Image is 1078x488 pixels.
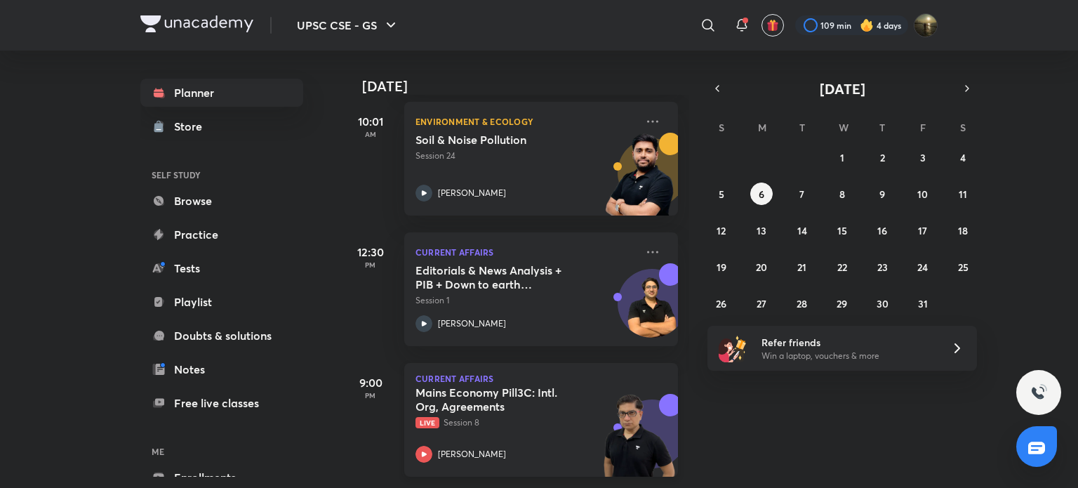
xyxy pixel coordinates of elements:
abbr: October 8, 2025 [839,187,845,201]
abbr: October 18, 2025 [958,224,968,237]
h5: 12:30 [342,244,399,261]
abbr: October 28, 2025 [797,297,807,310]
p: Current Affairs [415,244,636,261]
span: Live [415,417,439,428]
img: referral [719,334,747,362]
a: Practice [140,220,303,249]
abbr: October 16, 2025 [877,224,887,237]
img: ttu [1030,384,1047,401]
abbr: Friday [920,121,926,134]
button: October 2, 2025 [871,146,893,169]
abbr: October 13, 2025 [757,224,766,237]
button: October 3, 2025 [912,146,934,169]
abbr: Sunday [719,121,724,134]
a: Planner [140,79,303,107]
button: October 8, 2025 [831,183,853,205]
a: Doubts & solutions [140,322,303,350]
p: Session 24 [415,150,636,162]
img: Omkar Gote [914,13,938,37]
button: avatar [761,14,784,37]
button: October 15, 2025 [831,219,853,242]
span: [DATE] [820,79,865,98]
p: PM [342,391,399,400]
button: UPSC CSE - GS [288,11,408,39]
abbr: October 4, 2025 [960,151,966,164]
button: October 25, 2025 [952,256,974,278]
button: October 12, 2025 [710,219,733,242]
img: streak [860,18,874,32]
button: October 14, 2025 [791,219,813,242]
a: Playlist [140,288,303,316]
abbr: Monday [758,121,766,134]
h6: ME [140,440,303,463]
button: October 21, 2025 [791,256,813,278]
abbr: October 11, 2025 [959,187,967,201]
abbr: October 26, 2025 [716,297,726,310]
h5: 10:01 [342,113,399,130]
h5: Soil & Noise Pollution [415,133,590,147]
button: October 28, 2025 [791,292,813,315]
p: [PERSON_NAME] [438,448,506,461]
button: October 1, 2025 [831,146,853,169]
p: Current Affairs [415,374,667,383]
p: PM [342,261,399,269]
p: Session 1 [415,294,636,307]
abbr: October 15, 2025 [837,224,847,237]
button: October 11, 2025 [952,183,974,205]
a: Free live classes [140,389,303,417]
button: October 4, 2025 [952,146,974,169]
button: October 17, 2025 [912,219,934,242]
abbr: October 25, 2025 [958,261,969,274]
button: October 7, 2025 [791,183,813,205]
abbr: October 12, 2025 [717,224,726,237]
button: October 20, 2025 [750,256,773,278]
abbr: October 3, 2025 [920,151,926,164]
abbr: Tuesday [799,121,805,134]
button: October 29, 2025 [831,292,853,315]
button: October 18, 2025 [952,219,974,242]
button: October 13, 2025 [750,219,773,242]
p: Session 8 [415,416,636,429]
p: Environment & Ecology [415,113,636,130]
img: unacademy [601,133,678,230]
abbr: Saturday [960,121,966,134]
abbr: October 9, 2025 [879,187,885,201]
a: Company Logo [140,15,253,36]
a: Browse [140,187,303,215]
button: October 22, 2025 [831,256,853,278]
img: Avatar [618,277,686,344]
abbr: October 7, 2025 [799,187,804,201]
abbr: October 5, 2025 [719,187,724,201]
abbr: October 20, 2025 [756,261,767,274]
abbr: October 14, 2025 [797,224,807,237]
abbr: October 27, 2025 [757,297,766,310]
abbr: October 17, 2025 [918,224,927,237]
button: October 24, 2025 [912,256,934,278]
button: October 10, 2025 [912,183,934,205]
h6: SELF STUDY [140,163,303,187]
h6: Refer friends [761,335,934,350]
button: October 9, 2025 [871,183,893,205]
button: October 19, 2025 [710,256,733,278]
p: AM [342,130,399,138]
h4: [DATE] [362,78,692,95]
img: Company Logo [140,15,253,32]
button: October 27, 2025 [750,292,773,315]
button: October 31, 2025 [912,292,934,315]
abbr: Thursday [879,121,885,134]
button: October 26, 2025 [710,292,733,315]
abbr: Wednesday [839,121,849,134]
abbr: October 23, 2025 [877,261,888,274]
p: [PERSON_NAME] [438,187,506,199]
a: Notes [140,355,303,383]
img: avatar [766,19,779,32]
button: [DATE] [727,79,957,98]
button: October 23, 2025 [871,256,893,278]
abbr: October 2, 2025 [880,151,885,164]
h5: 9:00 [342,374,399,391]
button: October 6, 2025 [750,183,773,205]
abbr: October 10, 2025 [917,187,928,201]
abbr: October 22, 2025 [837,261,847,274]
button: October 30, 2025 [871,292,893,315]
abbr: October 24, 2025 [917,261,928,274]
